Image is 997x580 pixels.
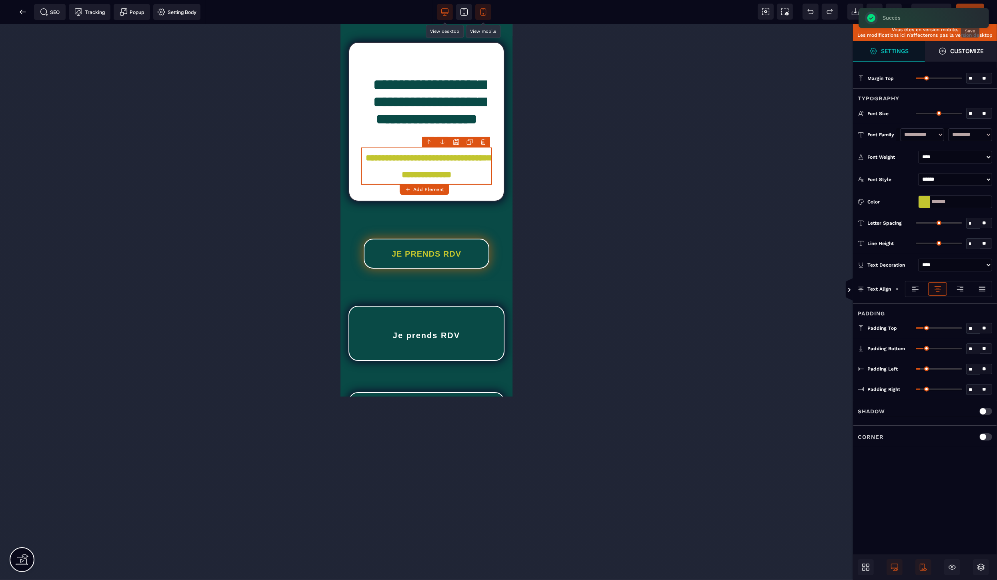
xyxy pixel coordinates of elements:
[911,4,951,20] span: Preview
[867,345,905,352] span: Padding Bottom
[400,184,449,195] button: Add Element
[867,153,915,161] div: Font Weight
[857,32,993,38] p: Les modifications ici n’affecterons pas la version desktop
[853,303,997,318] div: Padding
[915,559,931,575] span: Mobile Only
[853,41,925,62] span: Settings
[867,75,894,82] span: Margin Top
[867,175,915,183] div: Font Style
[944,559,960,575] span: Hide/Show Block
[157,8,196,16] span: Setting Body
[867,131,896,139] div: Font Family
[867,366,898,372] span: Padding Left
[858,559,874,575] span: Open Blocks
[18,303,154,320] h2: Je prends RDV
[881,48,909,54] strong: Settings
[858,407,885,416] p: Shadow
[973,559,989,575] span: Open Layers
[887,559,903,575] span: Desktop Only
[867,240,894,247] span: Line Height
[40,8,60,16] span: SEO
[867,325,897,331] span: Padding Top
[858,432,884,442] p: Corner
[777,4,793,20] span: Screenshot
[758,4,774,20] span: View components
[414,187,444,192] strong: Add Element
[867,198,915,206] div: Color
[867,386,900,393] span: Padding Right
[895,287,899,291] img: loading
[23,215,149,245] button: JE PRENDS RDV
[74,8,105,16] span: Tracking
[858,285,891,293] p: Text Align
[853,88,997,103] div: Typography
[867,110,889,117] span: Font Size
[867,261,915,269] div: Text Decoration
[951,48,984,54] strong: Customize
[925,41,997,62] span: Open Style Manager
[867,220,902,226] span: Letter Spacing
[120,8,144,16] span: Popup
[857,27,993,32] p: Vous êtes en version mobile.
